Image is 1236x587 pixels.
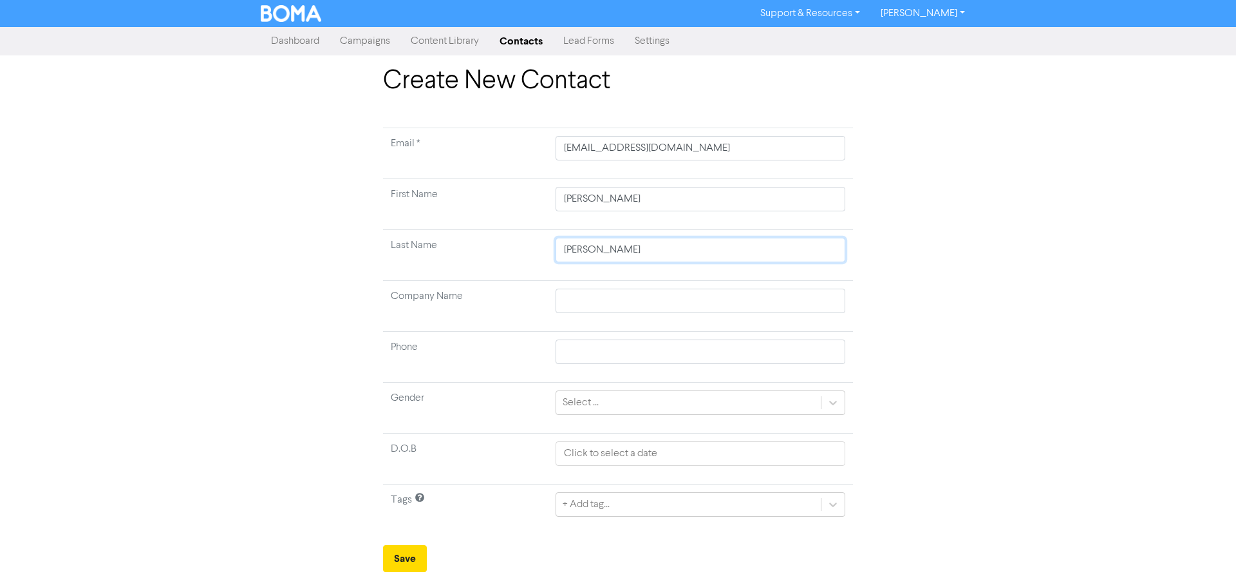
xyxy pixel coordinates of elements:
td: Required [383,128,548,179]
td: Tags [383,485,548,535]
a: Content Library [400,28,489,54]
a: Campaigns [330,28,400,54]
div: Select ... [563,395,599,410]
div: + Add tag... [563,497,610,512]
iframe: Chat Widget [1172,525,1236,587]
td: First Name [383,179,548,230]
a: Lead Forms [553,28,624,54]
td: Company Name [383,281,548,332]
a: Settings [624,28,680,54]
a: Dashboard [261,28,330,54]
h1: Create New Contact [383,66,853,97]
a: Support & Resources [750,3,870,24]
td: Phone [383,332,548,383]
button: Save [383,545,427,572]
td: D.O.B [383,434,548,485]
td: Gender [383,383,548,434]
img: BOMA Logo [261,5,321,22]
td: Last Name [383,230,548,281]
a: [PERSON_NAME] [870,3,975,24]
input: Click to select a date [556,441,845,466]
a: Contacts [489,28,553,54]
